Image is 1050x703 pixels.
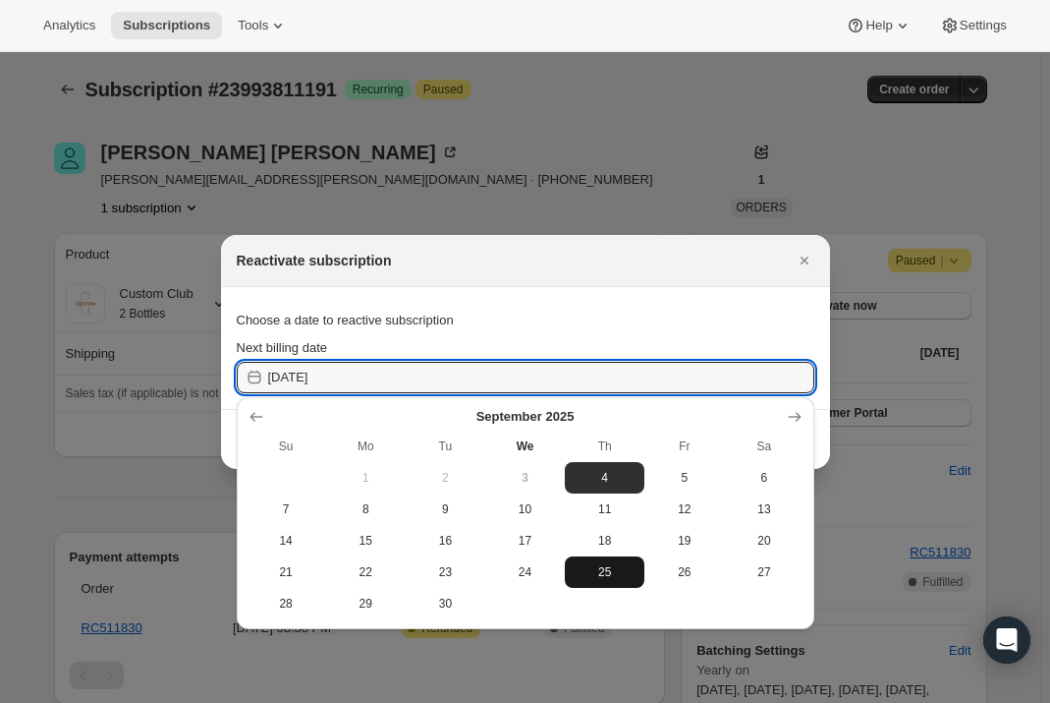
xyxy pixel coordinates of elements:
[406,525,485,557] button: Tuesday September 16 2025
[732,470,796,486] span: 6
[326,494,406,525] button: Monday September 8 2025
[226,12,300,39] button: Tools
[791,247,818,274] button: Close
[565,494,644,525] button: Thursday September 11 2025
[237,251,392,270] h2: Reactivate subscription
[123,18,210,33] span: Subscriptions
[865,18,892,33] span: Help
[644,525,724,557] button: Friday September 19 2025
[254,439,318,454] span: Su
[732,501,796,517] span: 13
[652,470,716,486] span: 5
[254,501,318,517] span: 7
[485,557,565,588] button: Wednesday September 24 2025
[334,501,398,517] span: 8
[406,557,485,588] button: Tuesday September 23 2025
[732,564,796,580] span: 27
[493,439,557,454] span: We
[326,525,406,557] button: Monday September 15 2025
[254,596,318,612] span: 28
[414,470,477,486] span: 2
[326,462,406,494] button: Monday September 1 2025
[724,462,803,494] button: Saturday September 6 2025
[573,439,636,454] span: Th
[238,18,268,33] span: Tools
[414,439,477,454] span: Tu
[644,557,724,588] button: Friday September 26 2025
[406,588,485,619] button: Tuesday September 30 2025
[565,431,644,462] th: Thursday
[247,431,326,462] th: Sunday
[406,494,485,525] button: Tuesday September 9 2025
[237,303,814,338] div: Choose a date to reactive subscription
[644,462,724,494] button: Friday September 5 2025
[326,588,406,619] button: Monday September 29 2025
[334,470,398,486] span: 1
[237,340,328,355] span: Next billing date
[254,564,318,580] span: 21
[983,616,1030,664] div: Open Intercom Messenger
[485,431,565,462] th: Wednesday
[485,525,565,557] button: Wednesday September 17 2025
[247,525,326,557] button: Sunday September 14 2025
[334,533,398,549] span: 15
[254,533,318,549] span: 14
[652,564,716,580] span: 26
[565,525,644,557] button: Thursday September 18 2025
[732,533,796,549] span: 20
[493,564,557,580] span: 24
[565,557,644,588] button: Thursday September 25 2025
[485,462,565,494] button: Today Wednesday September 3 2025
[247,588,326,619] button: Sunday September 28 2025
[414,501,477,517] span: 9
[652,533,716,549] span: 19
[334,564,398,580] span: 22
[732,439,796,454] span: Sa
[493,501,557,517] span: 10
[573,470,636,486] span: 4
[43,18,95,33] span: Analytics
[724,494,803,525] button: Saturday September 13 2025
[406,462,485,494] button: Tuesday September 2 2025
[644,431,724,462] th: Friday
[565,462,644,494] button: Thursday September 4 2025
[31,12,107,39] button: Analytics
[724,431,803,462] th: Saturday
[834,12,923,39] button: Help
[573,501,636,517] span: 11
[573,533,636,549] span: 18
[781,403,808,431] button: Show next month, October 2025
[652,501,716,517] span: 12
[652,439,716,454] span: Fr
[334,596,398,612] span: 29
[111,12,222,39] button: Subscriptions
[493,533,557,549] span: 17
[644,494,724,525] button: Friday September 12 2025
[406,431,485,462] th: Tuesday
[247,494,326,525] button: Sunday September 7 2025
[326,557,406,588] button: Monday September 22 2025
[493,470,557,486] span: 3
[247,557,326,588] button: Sunday September 21 2025
[928,12,1019,39] button: Settings
[414,533,477,549] span: 16
[485,494,565,525] button: Wednesday September 10 2025
[243,403,270,431] button: Show previous month, August 2025
[573,564,636,580] span: 25
[724,525,803,557] button: Saturday September 20 2025
[960,18,1007,33] span: Settings
[414,564,477,580] span: 23
[414,596,477,612] span: 30
[326,431,406,462] th: Monday
[334,439,398,454] span: Mo
[724,557,803,588] button: Saturday September 27 2025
